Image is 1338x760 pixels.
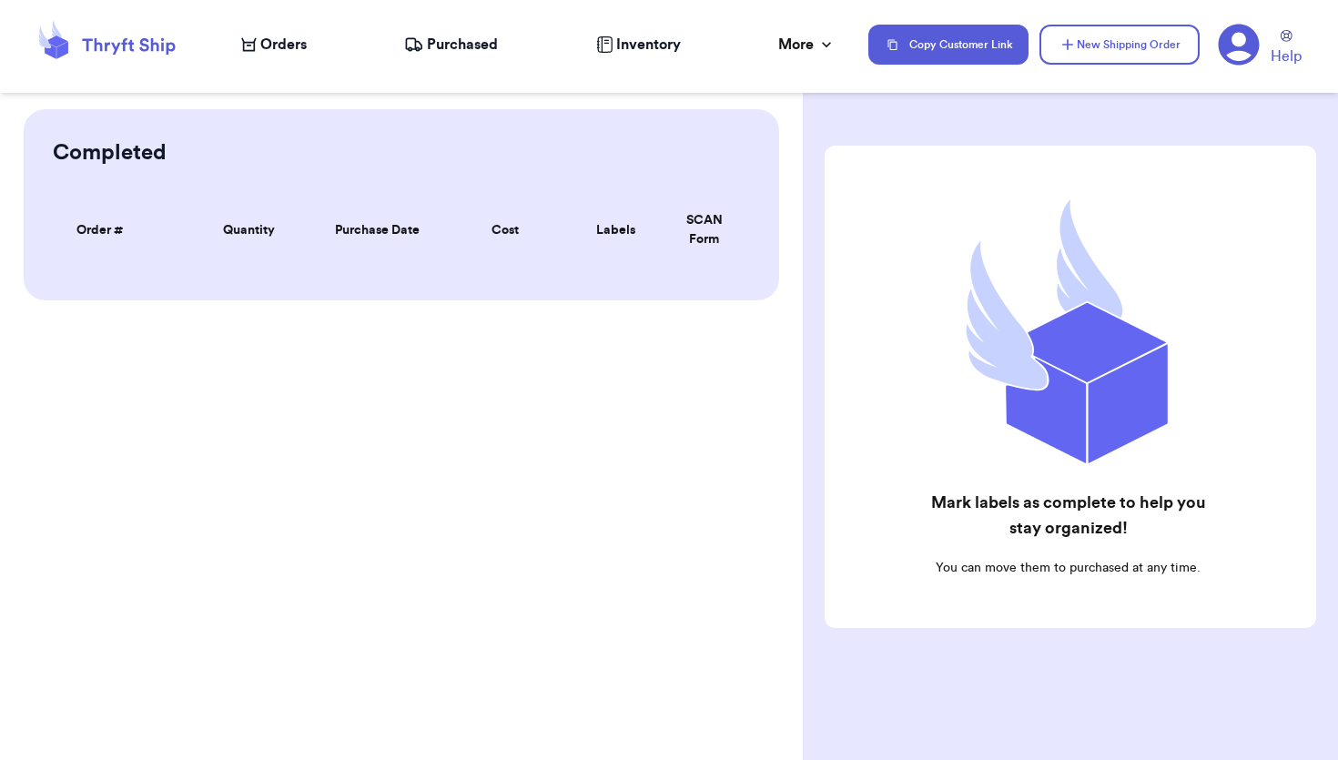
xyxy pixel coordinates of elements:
span: Help [1271,46,1302,67]
a: Inventory [596,34,681,56]
span: Inventory [616,34,681,56]
th: Purchase Date [304,200,450,260]
span: Purchased [427,34,498,56]
th: Quantity [194,200,305,260]
a: Help [1271,30,1302,67]
button: Copy Customer Link [868,25,1029,65]
th: Labels [561,200,672,260]
a: Purchased [404,34,498,56]
p: You can move them to purchased at any time. [931,559,1206,577]
th: Order # [55,200,193,260]
button: New Shipping Order [1039,25,1200,65]
span: Orders [260,34,307,56]
h2: Mark labels as complete to help you stay organized! [931,490,1206,541]
a: Orders [241,34,307,56]
th: Cost [450,200,561,260]
div: More [778,34,836,56]
th: SCAN Form [672,200,748,260]
h2: Completed [53,138,167,167]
